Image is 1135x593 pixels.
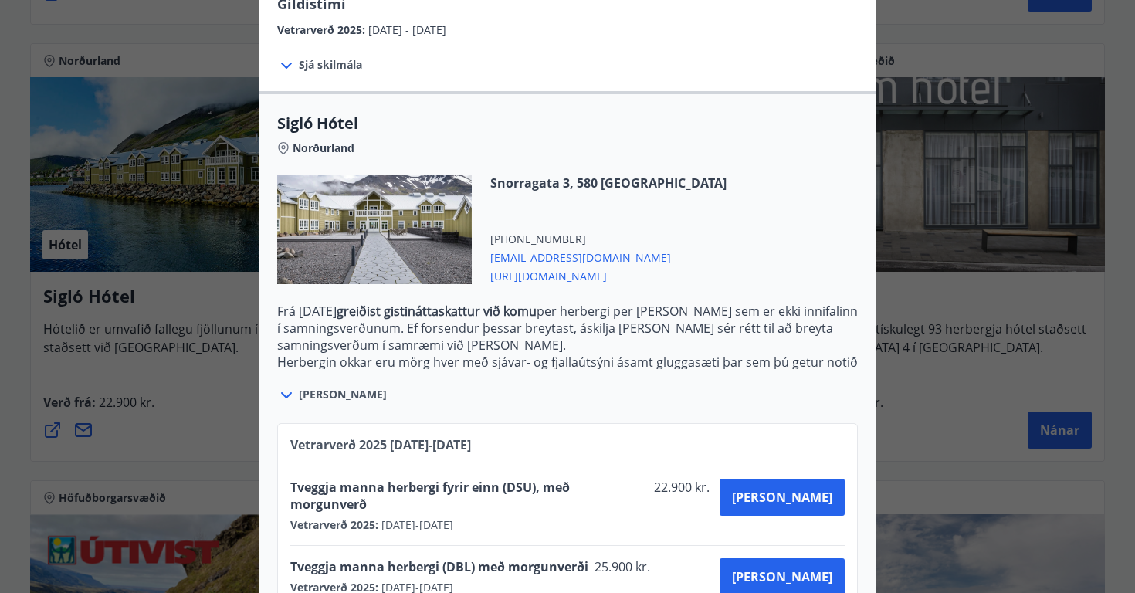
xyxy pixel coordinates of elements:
[277,22,368,37] span: Vetrarverð 2025 :
[277,113,858,134] span: Sigló Hótel
[490,266,727,284] span: [URL][DOMAIN_NAME]
[490,175,727,191] span: Snorragata 3, 580 [GEOGRAPHIC_DATA]
[490,232,727,247] span: [PHONE_NUMBER]
[293,141,354,156] span: Norðurland
[368,22,446,37] span: [DATE] - [DATE]
[490,247,727,266] span: [EMAIL_ADDRESS][DOMAIN_NAME]
[299,57,362,73] span: Sjá skilmála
